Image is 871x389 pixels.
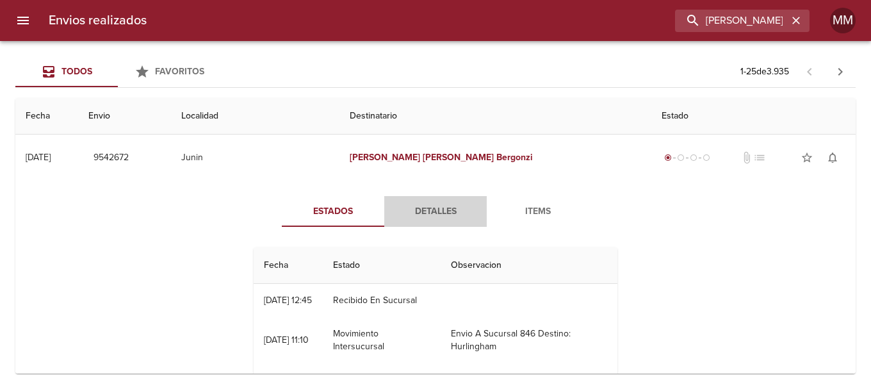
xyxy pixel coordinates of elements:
th: Fecha [254,247,323,284]
th: Observacion [441,247,617,284]
span: radio_button_checked [664,154,672,161]
th: Fecha [15,98,78,135]
div: Abrir información de usuario [830,8,856,33]
button: Agregar a favoritos [794,145,820,170]
span: radio_button_unchecked [703,154,710,161]
div: Tabs detalle de guia [282,196,589,227]
span: 9542672 [94,150,129,166]
th: Estado [651,98,856,135]
span: No tiene pedido asociado [753,151,766,164]
em: Bergonzi [496,152,533,163]
p: 1 - 25 de 3.935 [740,65,789,78]
em: [PERSON_NAME] [423,152,494,163]
div: MM [830,8,856,33]
input: buscar [675,10,788,32]
span: notifications_none [826,151,839,164]
td: Movimiento Intersucursal [323,317,441,363]
th: Estado [323,247,441,284]
button: 9542672 [88,146,134,170]
div: Generado [662,151,713,164]
span: Estados [289,204,377,220]
em: [PERSON_NAME] [350,152,421,163]
span: Pagina siguiente [825,56,856,87]
span: No tiene documentos adjuntos [740,151,753,164]
th: Localidad [171,98,339,135]
button: menu [8,5,38,36]
div: Tabs Envios [15,56,220,87]
div: [DATE] [26,152,51,163]
span: Todos [61,66,92,77]
span: Items [494,204,582,220]
div: [DATE] 11:10 [264,335,309,345]
span: Detalles [392,204,479,220]
td: Junin [171,135,339,181]
td: Recibido En Sucursal [323,284,441,317]
span: star_border [801,151,813,164]
button: Activar notificaciones [820,145,845,170]
span: Pagina anterior [794,65,825,78]
span: radio_button_unchecked [690,154,697,161]
div: [DATE] 12:45 [264,295,312,306]
th: Destinatario [339,98,651,135]
td: Envio A Sucursal 846 Destino: Hurlingham [441,317,617,363]
h6: Envios realizados [49,10,147,31]
span: Favoritos [155,66,204,77]
span: radio_button_unchecked [677,154,685,161]
th: Envio [78,98,172,135]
